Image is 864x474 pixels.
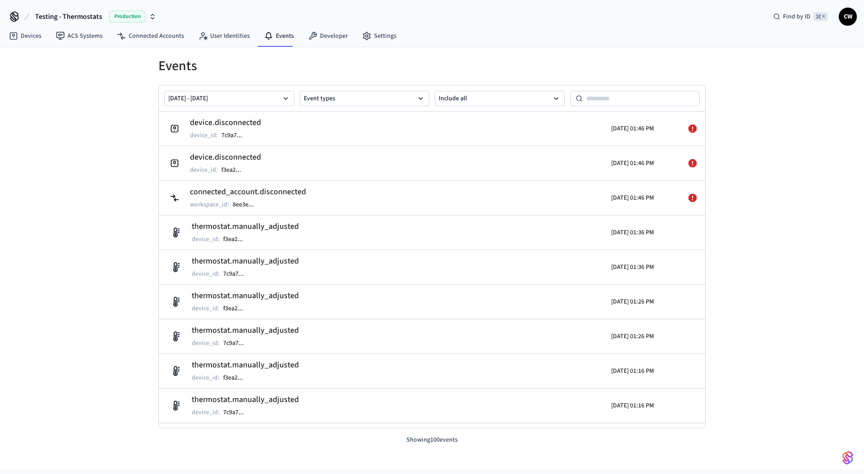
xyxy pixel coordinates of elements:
h2: thermostat.manually_adjusted [192,220,299,233]
h2: device.disconnected [190,151,261,164]
button: 7c9a7... [221,338,253,349]
a: Devices [2,28,49,44]
p: device_id : [190,165,218,174]
p: [DATE] 01:46 PM [611,124,654,133]
button: Include all [435,91,565,106]
button: f3ea2... [220,165,250,175]
p: Showing 100 events [158,435,706,445]
p: device_id : [192,408,220,417]
button: 8ee3e... [231,199,263,210]
button: f3ea2... [221,303,252,314]
div: Find by ID⌘ K [766,9,835,25]
h2: connected_account.disconnected [190,186,306,198]
button: f3ea2... [221,372,252,383]
a: Events [257,28,301,44]
button: CW [839,8,857,26]
p: device_id : [192,269,220,278]
button: f3ea2... [221,234,252,245]
a: Settings [355,28,404,44]
p: [DATE] 01:16 PM [611,401,654,410]
button: 7c9a7... [221,407,253,418]
a: ACS Systems [49,28,110,44]
button: Event types [300,91,430,106]
h2: thermostat.manually_adjusted [192,324,299,337]
a: Connected Accounts [110,28,191,44]
h2: thermostat.manually_adjusted [192,394,299,406]
button: 7c9a7... [220,130,251,141]
h2: device.disconnected [190,116,261,129]
p: device_id : [192,235,220,244]
span: Production [109,11,145,22]
img: SeamLogoGradient.69752ec5.svg [842,451,853,465]
p: device_id : [192,304,220,313]
p: [DATE] 01:26 PM [611,332,654,341]
p: workspace_id : [190,200,229,209]
p: [DATE] 01:36 PM [611,263,654,272]
h2: thermostat.manually_adjusted [192,255,299,268]
p: [DATE] 01:26 PM [611,297,654,306]
span: Testing - Thermostats [35,11,102,22]
p: [DATE] 01:46 PM [611,159,654,168]
a: User Identities [191,28,257,44]
button: 7c9a7... [221,268,253,279]
p: [DATE] 01:16 PM [611,367,654,376]
span: ⌘ K [813,12,828,21]
p: [DATE] 01:46 PM [611,193,654,202]
h2: thermostat.manually_adjusted [192,290,299,302]
button: [DATE] - [DATE] [164,91,294,106]
span: Find by ID [783,12,810,21]
span: CW [840,9,856,25]
p: device_id : [192,339,220,348]
p: [DATE] 01:36 PM [611,228,654,237]
h2: thermostat.manually_adjusted [192,359,299,371]
p: device_id : [190,131,218,140]
h1: Events [158,58,706,74]
a: Developer [301,28,355,44]
p: device_id : [192,373,220,382]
